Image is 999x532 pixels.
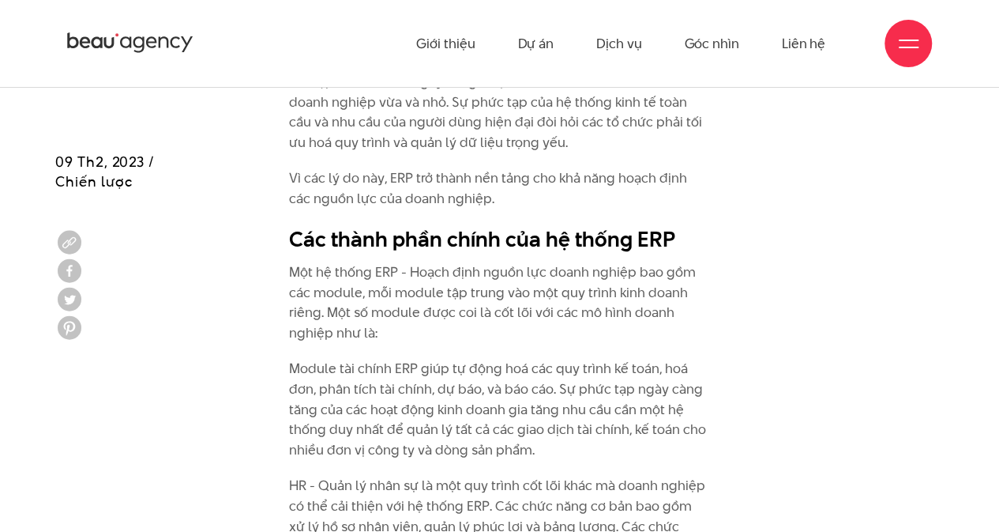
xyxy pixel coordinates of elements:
span: 09 Th2, 2023 / Chiến lược [55,152,155,191]
p: Phần mềm ERP được sử dụng rộng rãi bởi doanh nghiệp, đặc biệt là các tập đoàn lớn và ngày càng đư... [289,51,710,153]
p: Module tài chính ERP giúp tự động hoá các quy trình kế toán, hoá đơn, phân tích tài chính, dự báo... [289,359,710,460]
p: Một hệ thống ERP - Hoạch định nguồn lực doanh nghiệp bao gồm các module, mỗi module tập trung vào... [289,262,710,343]
p: Vì các lý do này, ERP trở thành nền tảng cho khả năng hoạch định các nguồn lực của doanh nghiệp. [289,168,710,209]
h2: Các thành phần chính của hệ thống ERP [289,224,710,255]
